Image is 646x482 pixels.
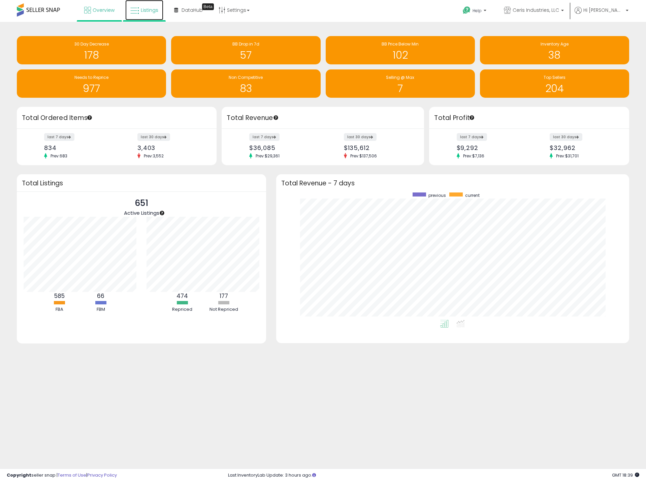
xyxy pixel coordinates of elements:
label: last 30 days [550,133,582,141]
span: BB Drop in 7d [232,41,259,47]
span: Help [473,8,482,13]
span: previous [428,192,446,198]
b: 66 [97,292,104,300]
b: 585 [54,292,65,300]
h3: Total Ordered Items [22,113,212,123]
a: BB Drop in 7d 57 [171,36,320,64]
h3: Total Revenue [227,113,419,123]
i: Get Help [462,6,471,14]
div: $135,612 [344,144,413,151]
label: last 7 days [44,133,74,141]
span: Prev: 3,552 [140,153,167,159]
span: Prev: $137,506 [347,153,380,159]
a: Non Competitive 83 [171,69,320,98]
h1: 38 [483,50,626,61]
h1: 977 [20,83,163,94]
span: Ceris Industries, LLC [513,7,559,13]
div: FBA [39,306,79,313]
a: Needs to Reprice 977 [17,69,166,98]
div: Tooltip anchor [469,115,475,121]
div: $36,085 [249,144,318,151]
h1: 204 [483,83,626,94]
div: $9,292 [457,144,524,151]
span: Top Sellers [544,74,566,80]
a: 30 Day Decrease 178 [17,36,166,64]
a: Inventory Age 38 [480,36,629,64]
span: Overview [93,7,115,13]
a: Hi [PERSON_NAME] [575,7,628,22]
h1: 102 [329,50,472,61]
a: BB Price Below Min 102 [326,36,475,64]
a: Selling @ Max 7 [326,69,475,98]
h3: Total Profit [434,113,624,123]
h3: Total Listings [22,181,261,186]
span: Hi [PERSON_NAME] [583,7,624,13]
div: Not Repriced [203,306,244,313]
span: Selling @ Max [386,74,414,80]
span: 30 Day Decrease [74,41,109,47]
p: 651 [124,197,159,210]
span: Inventory Age [541,41,569,47]
label: last 7 days [249,133,280,141]
span: Prev: $31,701 [553,153,582,159]
span: Prev: $7,136 [460,153,488,159]
label: last 30 days [137,133,170,141]
span: Prev: $29,361 [252,153,283,159]
span: Listings [141,7,158,13]
div: Tooltip anchor [202,3,214,10]
h1: 57 [174,50,317,61]
span: DataHub [182,7,203,13]
label: last 30 days [344,133,377,141]
div: FBM [80,306,121,313]
h1: 178 [20,50,163,61]
span: Active Listings [124,209,159,216]
h1: 7 [329,83,472,94]
a: Top Sellers 204 [480,69,629,98]
label: last 7 days [457,133,487,141]
div: Tooltip anchor [87,115,93,121]
div: Tooltip anchor [159,210,165,216]
h3: Total Revenue - 7 days [281,181,624,186]
div: $32,962 [550,144,617,151]
div: 3,403 [137,144,205,151]
span: Non Competitive [229,74,263,80]
span: BB Price Below Min [382,41,419,47]
span: Prev: 683 [47,153,71,159]
div: 834 [44,144,112,151]
b: 474 [176,292,188,300]
div: Tooltip anchor [273,115,279,121]
a: Help [457,1,493,22]
span: Needs to Reprice [74,74,108,80]
div: Repriced [162,306,202,313]
b: 177 [220,292,228,300]
h1: 83 [174,83,317,94]
span: current [465,192,480,198]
